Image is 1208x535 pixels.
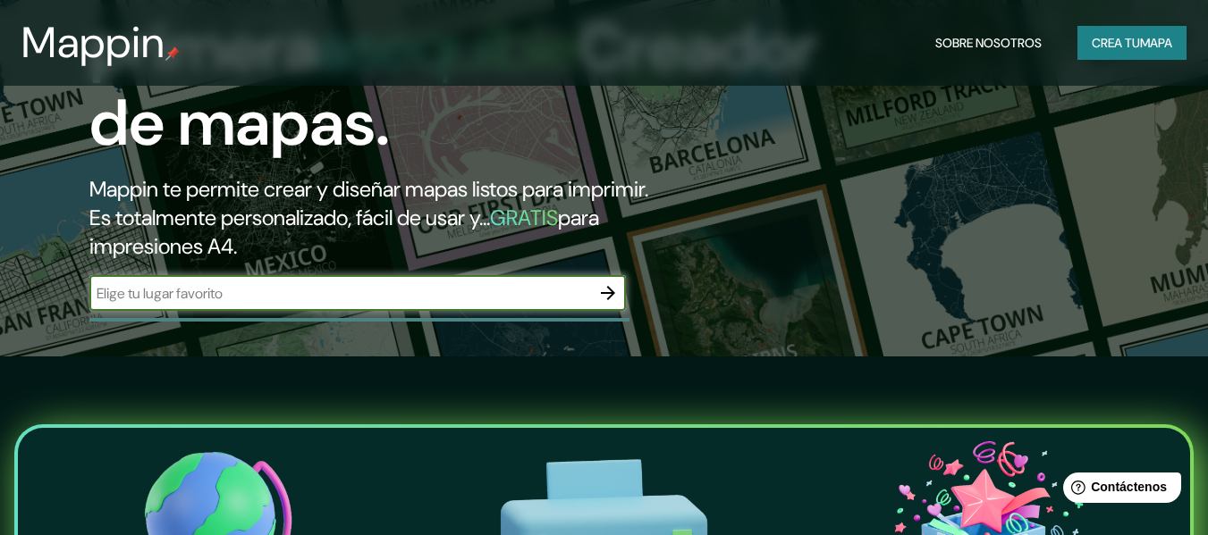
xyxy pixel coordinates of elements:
font: para impresiones A4. [89,204,599,260]
input: Elige tu lugar favorito [89,283,590,304]
font: Mappin [21,14,165,71]
font: mapa [1140,35,1172,51]
font: Crea tu [1092,35,1140,51]
button: Sobre nosotros [928,26,1049,60]
font: GRATIS [490,204,558,231]
font: Sobre nosotros [935,35,1042,51]
iframe: Lanzador de widgets de ayuda [1049,465,1188,515]
font: Mappin te permite crear y diseñar mapas listos para imprimir. [89,175,648,203]
button: Crea tumapa [1077,26,1187,60]
img: pin de mapeo [165,46,180,61]
font: Es totalmente personalizado, fácil de usar y... [89,204,490,231]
